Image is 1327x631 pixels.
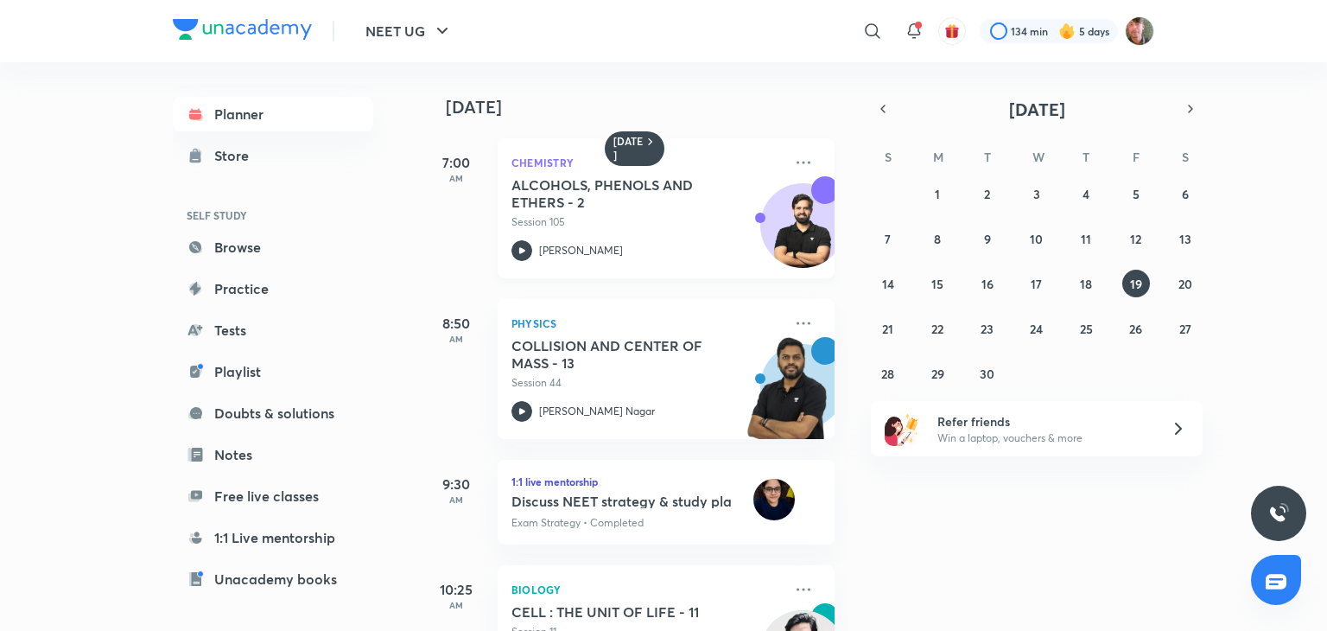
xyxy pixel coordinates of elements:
[885,149,892,165] abbr: Sunday
[974,180,1001,207] button: September 2, 2025
[1080,321,1093,337] abbr: September 25, 2025
[355,14,463,48] button: NEET UG
[933,149,943,165] abbr: Monday
[1081,231,1091,247] abbr: September 11, 2025
[1122,315,1150,342] button: September 26, 2025
[924,225,951,252] button: September 8, 2025
[974,225,1001,252] button: September 9, 2025
[173,520,373,555] a: 1:1 Live mentorship
[1133,149,1140,165] abbr: Friday
[881,366,894,382] abbr: September 28, 2025
[1133,186,1140,202] abbr: September 5, 2025
[885,411,919,446] img: referral
[422,173,491,183] p: AM
[214,145,259,166] div: Store
[1130,276,1142,292] abbr: September 19, 2025
[1023,315,1051,342] button: September 24, 2025
[422,474,491,494] h5: 9:30
[1030,231,1043,247] abbr: September 10, 2025
[173,138,373,173] a: Store
[1122,180,1150,207] button: September 5, 2025
[1268,503,1289,524] img: ttu
[1072,180,1100,207] button: September 4, 2025
[1072,315,1100,342] button: September 25, 2025
[931,276,943,292] abbr: September 15, 2025
[1171,180,1199,207] button: September 6, 2025
[1182,186,1189,202] abbr: September 6, 2025
[895,97,1178,121] button: [DATE]
[761,193,844,276] img: Avatar
[539,243,623,258] p: [PERSON_NAME]
[882,276,894,292] abbr: September 14, 2025
[924,360,951,387] button: September 29, 2025
[1072,270,1100,297] button: September 18, 2025
[173,313,373,347] a: Tests
[173,19,312,44] a: Company Logo
[1179,321,1191,337] abbr: September 27, 2025
[1083,186,1089,202] abbr: September 4, 2025
[1182,149,1189,165] abbr: Saturday
[511,214,783,230] p: Session 105
[422,494,491,505] p: AM
[974,315,1001,342] button: September 23, 2025
[1058,22,1076,40] img: streak
[173,479,373,513] a: Free live classes
[974,360,1001,387] button: September 30, 2025
[937,412,1150,430] h6: Refer friends
[937,430,1150,446] p: Win a laptop, vouchers & more
[511,579,783,600] p: Biology
[422,600,491,610] p: AM
[984,186,990,202] abbr: September 2, 2025
[1009,98,1065,121] span: [DATE]
[446,97,852,118] h4: [DATE]
[173,562,373,596] a: Unacademy books
[173,97,373,131] a: Planner
[1179,231,1191,247] abbr: September 13, 2025
[874,270,902,297] button: September 14, 2025
[753,479,795,520] img: educator-icon
[1033,186,1040,202] abbr: September 3, 2025
[1171,315,1199,342] button: September 27, 2025
[924,270,951,297] button: September 15, 2025
[173,271,373,306] a: Practice
[422,334,491,344] p: AM
[984,231,991,247] abbr: September 9, 2025
[938,17,966,45] button: avatar
[981,276,994,292] abbr: September 16, 2025
[173,230,373,265] a: Browse
[511,152,783,173] p: Chemistry
[511,493,733,508] h6: Discuss NEET strategy & study plan • [PERSON_NAME] PHYSICS
[984,149,991,165] abbr: Tuesday
[1171,270,1199,297] button: September 20, 2025
[173,354,373,389] a: Playlist
[1023,180,1051,207] button: September 3, 2025
[511,337,727,372] h5: COLLISION AND CENTER OF MASS - 13
[931,321,943,337] abbr: September 22, 2025
[1023,225,1051,252] button: September 10, 2025
[935,186,940,202] abbr: September 1, 2025
[740,337,835,456] img: unacademy
[1129,321,1142,337] abbr: September 26, 2025
[173,437,373,472] a: Notes
[980,366,994,382] abbr: September 30, 2025
[1080,276,1092,292] abbr: September 18, 2025
[173,19,312,40] img: Company Logo
[1023,270,1051,297] button: September 17, 2025
[511,375,783,391] p: Session 44
[511,313,783,334] p: Physics
[539,404,655,419] p: [PERSON_NAME] Nagar
[1122,270,1150,297] button: September 19, 2025
[1031,276,1042,292] abbr: September 17, 2025
[974,270,1001,297] button: September 16, 2025
[173,201,373,230] h6: SELF STUDY
[885,231,891,247] abbr: September 7, 2025
[422,152,491,173] h5: 7:00
[1171,225,1199,252] button: September 13, 2025
[874,225,902,252] button: September 7, 2025
[511,603,727,621] h5: CELL : THE UNIT OF LIFE - 11
[1178,276,1192,292] abbr: September 20, 2025
[1032,149,1044,165] abbr: Wednesday
[1130,231,1141,247] abbr: September 12, 2025
[934,231,941,247] abbr: September 8, 2025
[1072,225,1100,252] button: September 11, 2025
